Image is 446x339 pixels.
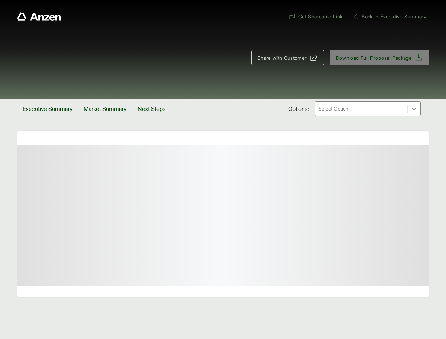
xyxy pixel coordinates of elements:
[251,50,324,65] button: Share with Customer
[351,10,429,23] button: Back to Executive Summary
[362,13,426,20] span: Back to Executive Summary
[289,13,343,20] span: Get Shareable Link
[132,99,171,119] button: Next Steps
[78,99,132,119] button: Market Summary
[286,10,345,23] button: Get Shareable Link
[17,12,61,21] a: Anzen website
[17,99,78,119] button: Executive Summary
[257,54,307,61] span: Share with Customer
[288,105,309,113] span: Options:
